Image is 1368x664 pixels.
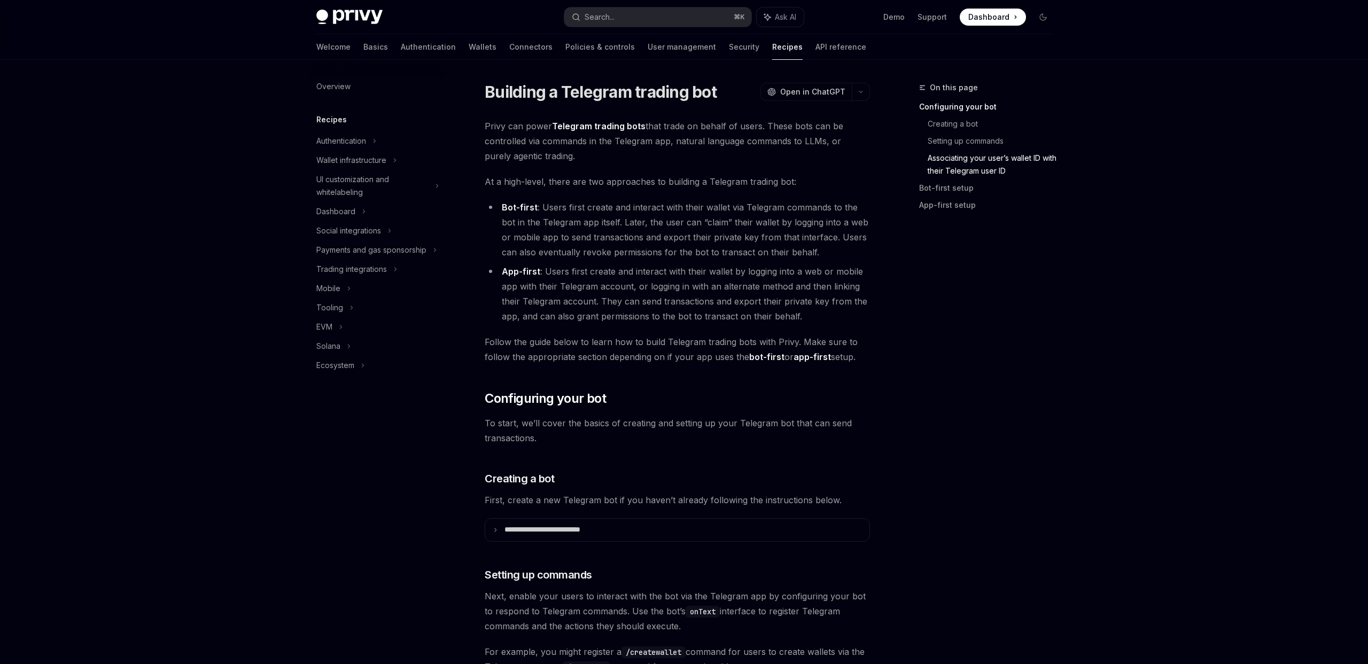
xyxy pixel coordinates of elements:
[316,10,383,25] img: dark logo
[794,351,831,362] strong: app-first
[1035,9,1052,26] button: Toggle dark mode
[772,34,803,60] a: Recipes
[919,179,1060,197] a: Bot-first setup
[502,202,538,213] a: Bot-first
[509,34,553,60] a: Connectors
[564,7,751,27] button: Search...⌘K
[316,135,366,147] div: Authentication
[316,224,381,237] div: Social integrations
[621,646,686,658] code: /createwallet
[968,12,1009,22] span: Dashboard
[919,98,1060,115] a: Configuring your bot
[485,416,870,446] span: To start, we’ll cover the basics of creating and setting up your Telegram bot that can send trans...
[585,11,615,24] div: Search...
[502,266,540,277] a: App-first
[928,150,1060,179] a: Associating your user’s wallet ID with their Telegram user ID
[316,113,347,126] h5: Recipes
[485,390,606,407] span: Configuring your bot
[729,34,759,60] a: Security
[316,205,355,218] div: Dashboard
[316,263,387,276] div: Trading integrations
[363,34,388,60] a: Basics
[485,334,870,364] span: Follow the guide below to learn how to build Telegram trading bots with Privy. Make sure to follo...
[308,77,445,96] a: Overview
[919,197,1060,214] a: App-first setup
[316,34,351,60] a: Welcome
[760,83,852,101] button: Open in ChatGPT
[485,493,870,507] span: First, create a new Telegram bot if you haven’t already following the instructions below.
[928,115,1060,132] a: Creating a bot
[485,200,870,260] li: : Users first create and interact with their wallet via Telegram commands to the bot in the Teleg...
[883,12,905,22] a: Demo
[401,34,456,60] a: Authentication
[775,12,796,22] span: Ask AI
[316,154,386,167] div: Wallet infrastructure
[469,34,496,60] a: Wallets
[485,264,870,324] li: : Users first create and interact with their wallet by logging into a web or mobile app with thei...
[485,589,870,634] span: Next, enable your users to interact with the bot via the Telegram app by configuring your bot to ...
[686,606,720,618] code: onText
[316,359,354,372] div: Ecosystem
[552,121,646,131] strong: Telegram trading bots
[316,301,343,314] div: Tooling
[734,13,745,21] span: ⌘ K
[316,173,429,199] div: UI customization and whitelabeling
[565,34,635,60] a: Policies & controls
[960,9,1026,26] a: Dashboard
[930,81,978,94] span: On this page
[757,7,804,27] button: Ask AI
[485,119,870,163] span: Privy can power that trade on behalf of users. These bots can be controlled via commands in the T...
[780,87,845,97] span: Open in ChatGPT
[316,244,426,256] div: Payments and gas sponsorship
[316,282,340,295] div: Mobile
[918,12,947,22] a: Support
[749,351,784,362] strong: bot-first
[485,82,717,101] h1: Building a Telegram trading bot
[485,174,870,189] span: At a high-level, there are two approaches to building a Telegram trading bot:
[485,567,592,582] span: Setting up commands
[316,321,332,333] div: EVM
[316,340,340,353] div: Solana
[485,471,554,486] span: Creating a bot
[815,34,866,60] a: API reference
[928,132,1060,150] a: Setting up commands
[316,80,351,93] div: Overview
[648,34,716,60] a: User management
